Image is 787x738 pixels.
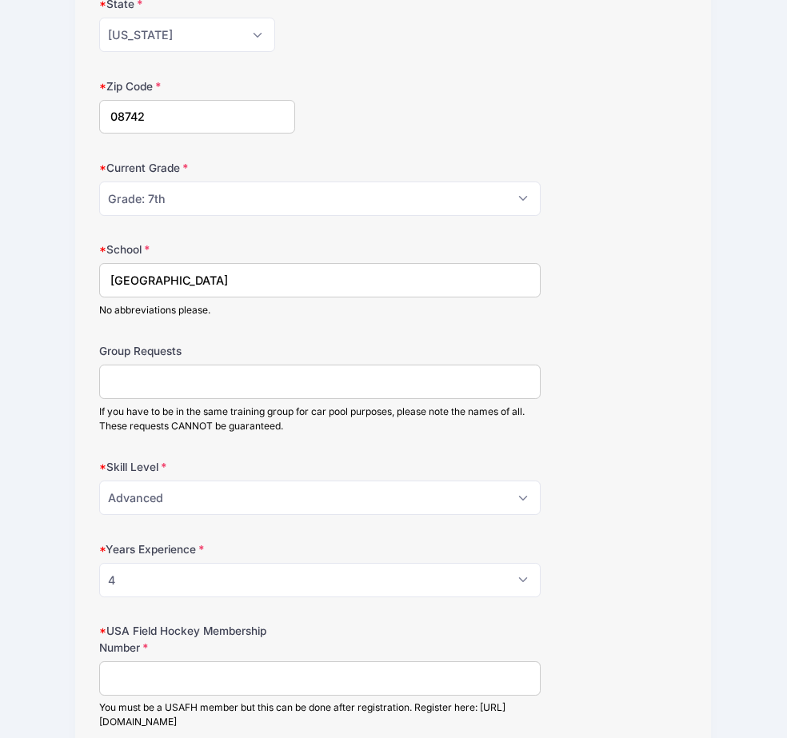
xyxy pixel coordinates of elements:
[99,405,541,433] div: If you have to be in the same training group for car pool purposes, please note the names of all....
[99,700,541,729] div: You must be a USAFH member but this can be done after registration. Register here: [URL][DOMAIN_N...
[99,160,296,176] label: Current Grade
[99,303,541,317] div: No abbreviations please.
[99,100,296,134] input: xxxxx
[99,343,296,359] label: Group Requests
[99,459,296,475] label: Skill Level
[99,78,296,94] label: Zip Code
[99,241,296,257] label: School
[99,623,296,656] label: USA Field Hockey Membership Number
[99,541,296,557] label: Years Experience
